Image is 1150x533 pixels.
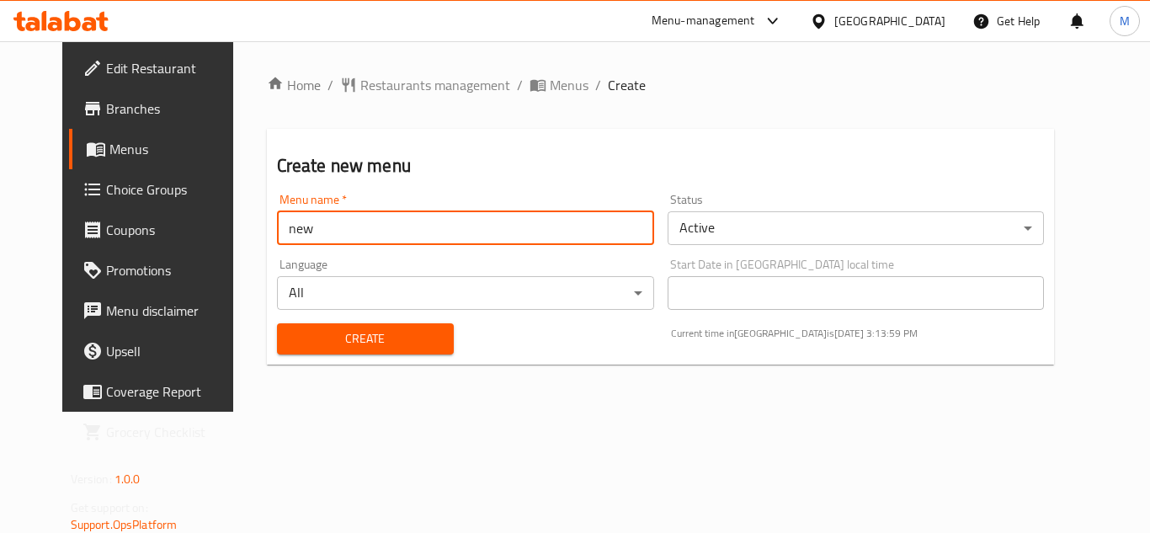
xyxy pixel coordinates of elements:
[267,75,321,95] a: Home
[277,153,1045,179] h2: Create new menu
[71,468,112,490] span: Version:
[69,210,254,250] a: Coupons
[652,11,755,31] div: Menu-management
[69,88,254,129] a: Branches
[69,412,254,452] a: Grocery Checklist
[69,331,254,371] a: Upsell
[550,75,588,95] span: Menus
[69,129,254,169] a: Menus
[109,139,241,159] span: Menus
[106,260,241,280] span: Promotions
[69,48,254,88] a: Edit Restaurant
[71,497,148,519] span: Get support on:
[106,99,241,119] span: Branches
[517,75,523,95] li: /
[834,12,945,30] div: [GEOGRAPHIC_DATA]
[69,290,254,331] a: Menu disclaimer
[277,211,654,245] input: Please enter Menu name
[69,371,254,412] a: Coverage Report
[530,75,588,95] a: Menus
[114,468,141,490] span: 1.0.0
[106,179,241,200] span: Choice Groups
[277,276,654,310] div: All
[671,326,1045,341] p: Current time in [GEOGRAPHIC_DATA] is [DATE] 3:13:59 PM
[277,323,454,354] button: Create
[106,341,241,361] span: Upsell
[340,75,510,95] a: Restaurants management
[327,75,333,95] li: /
[290,328,440,349] span: Create
[106,220,241,240] span: Coupons
[106,381,241,402] span: Coverage Report
[267,75,1055,95] nav: breadcrumb
[668,211,1045,245] div: Active
[1120,12,1130,30] span: M
[595,75,601,95] li: /
[69,250,254,290] a: Promotions
[69,169,254,210] a: Choice Groups
[106,422,241,442] span: Grocery Checklist
[106,58,241,78] span: Edit Restaurant
[360,75,510,95] span: Restaurants management
[106,301,241,321] span: Menu disclaimer
[608,75,646,95] span: Create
